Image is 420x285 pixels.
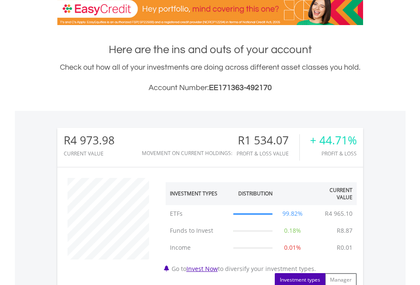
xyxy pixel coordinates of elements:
td: R4 965.10 [321,205,357,222]
td: 0.01% [277,239,309,256]
td: Income [166,239,229,256]
th: Current Value [309,182,357,205]
div: R1 534.07 [237,134,299,147]
h1: Here are the ins and outs of your account [57,42,363,57]
div: + 44.71% [310,134,357,147]
div: Profit & Loss Value [237,151,299,156]
th: Investment Types [166,182,229,205]
td: 0.18% [277,222,309,239]
td: Funds to Invest [166,222,229,239]
h3: Account Number: [57,82,363,94]
td: ETFs [166,205,229,222]
a: Invest Now [186,265,218,273]
div: Profit & Loss [310,151,357,156]
div: Check out how all of your investments are doing across different asset classes you hold. [57,62,363,94]
td: R0.01 [333,239,357,256]
div: Distribution [238,190,273,197]
div: R4 973.98 [64,134,115,147]
td: R8.87 [333,222,357,239]
td: 99.82% [277,205,309,222]
span: EE171363-492170 [209,84,272,92]
div: CURRENT VALUE [64,151,115,156]
div: Movement on Current Holdings: [142,150,232,156]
